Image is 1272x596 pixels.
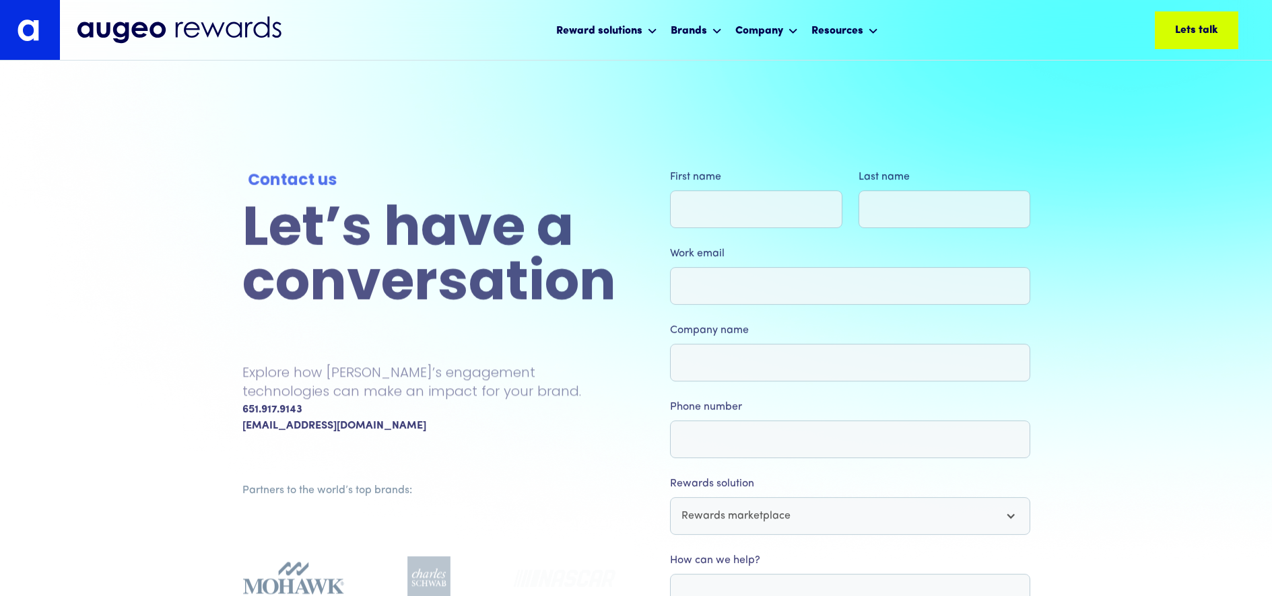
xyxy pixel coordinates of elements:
[667,12,725,48] div: Brands
[811,23,863,39] div: Resources
[242,482,616,498] div: Partners to the world’s top brands:
[242,363,616,400] p: Explore how [PERSON_NAME]’s engagement technologies can make an impact for your brand.
[242,204,616,313] h2: Let’s have a conversation
[556,23,642,39] div: Reward solutions
[735,23,783,39] div: Company
[671,23,707,39] div: Brands
[858,169,1030,185] label: Last name
[1155,11,1238,49] a: Lets talk
[670,322,1030,338] label: Company name
[670,552,1030,568] label: How can we help?
[242,402,302,418] div: 651.917.9143
[670,497,1030,535] div: Rewards marketplace
[732,12,801,48] div: Company
[808,12,881,48] div: Resources
[248,170,611,193] div: Contact us
[553,12,661,48] div: Reward solutions
[77,16,281,44] img: Augeo Rewards business unit full logo in midnight blue.
[681,508,791,524] div: Rewards marketplace
[670,399,1030,415] label: Phone number
[670,246,1030,262] label: Work email
[242,418,426,434] a: [EMAIL_ADDRESS][DOMAIN_NAME]
[670,476,1030,492] label: Rewards solution
[670,169,842,185] label: First name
